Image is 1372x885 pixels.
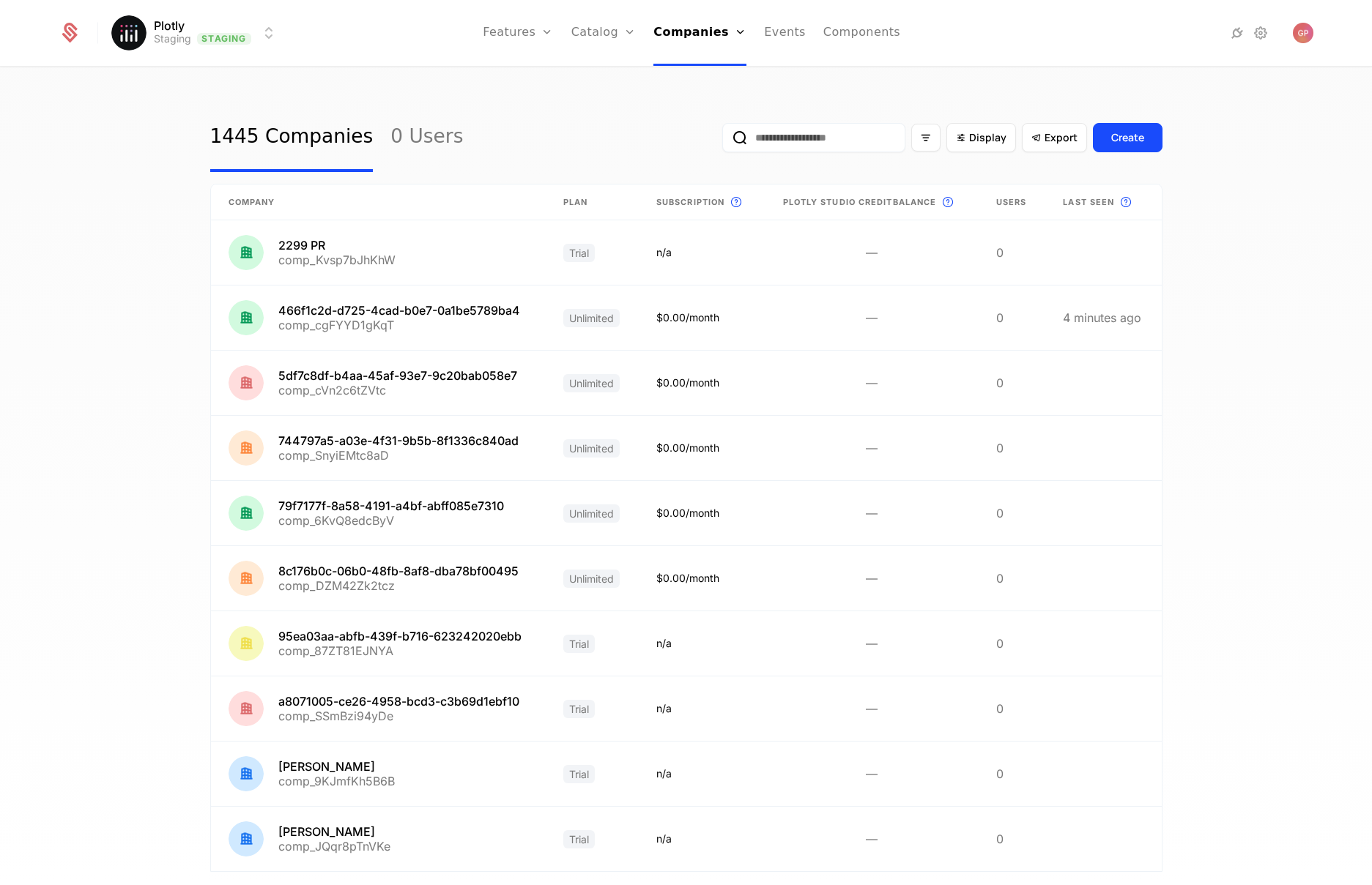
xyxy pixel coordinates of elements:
[1063,196,1114,209] span: Last seen
[111,15,147,51] img: Plotly
[979,184,1045,220] th: Users
[1045,130,1078,145] span: Export
[210,103,374,172] a: 1445 Companies
[1093,123,1163,152] button: Create
[116,17,277,49] button: Select environment
[197,33,251,45] span: Staging
[390,103,463,172] a: 0 Users
[1111,130,1144,145] div: Create
[946,123,1016,152] button: Display
[154,20,185,31] span: Plotly
[969,130,1006,145] span: Display
[656,196,724,209] span: Subscription
[154,31,191,46] div: Staging
[211,184,546,220] th: Company
[1252,24,1269,42] a: Settings
[546,184,639,220] th: Plan
[1228,24,1246,42] a: Integrations
[1022,123,1087,152] button: Export
[911,124,941,152] button: Filter options
[1293,23,1313,43] button: Open user button
[1293,23,1313,43] img: Gregory Paciga
[783,196,937,209] span: Plotly Studio credit Balance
